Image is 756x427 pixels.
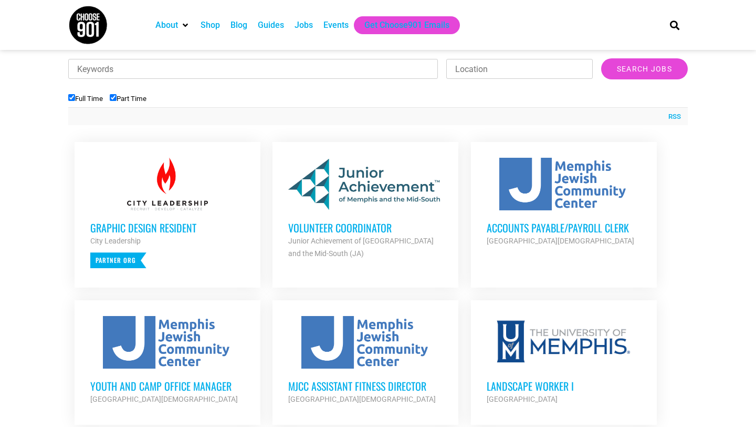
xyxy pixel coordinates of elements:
a: Landscape Worker I [GEOGRAPHIC_DATA] [471,300,657,421]
strong: [GEOGRAPHIC_DATA][DEMOGRAPHIC_DATA] [90,395,238,403]
a: Events [323,19,349,32]
h3: Youth and Camp Office Manager [90,379,245,393]
a: RSS [663,111,681,122]
label: Part Time [110,95,146,103]
h3: Graphic Design Resident [90,221,245,235]
p: Partner Org [90,252,146,268]
a: Get Choose901 Emails [364,19,449,32]
a: Accounts Payable/Payroll Clerk [GEOGRAPHIC_DATA][DEMOGRAPHIC_DATA] [471,142,657,263]
a: About [155,19,178,32]
h3: Accounts Payable/Payroll Clerk [487,221,641,235]
a: Guides [258,19,284,32]
label: Full Time [68,95,103,103]
h3: MJCC Assistant Fitness Director [288,379,443,393]
a: Jobs [295,19,313,32]
strong: [GEOGRAPHIC_DATA][DEMOGRAPHIC_DATA] [288,395,436,403]
strong: City Leadership [90,237,141,245]
a: MJCC Assistant Fitness Director [GEOGRAPHIC_DATA][DEMOGRAPHIC_DATA] [272,300,458,421]
input: Location [446,59,593,79]
nav: Main nav [150,16,652,34]
strong: [GEOGRAPHIC_DATA][DEMOGRAPHIC_DATA] [487,237,634,245]
a: Shop [201,19,220,32]
a: Volunteer Coordinator Junior Achievement of [GEOGRAPHIC_DATA] and the Mid-South (JA) [272,142,458,276]
a: Youth and Camp Office Manager [GEOGRAPHIC_DATA][DEMOGRAPHIC_DATA] [75,300,260,421]
input: Search Jobs [601,58,688,79]
a: Blog [230,19,247,32]
input: Part Time [110,94,117,101]
div: Search [666,16,684,34]
div: About [150,16,195,34]
a: Graphic Design Resident City Leadership Partner Org [75,142,260,284]
h3: Volunteer Coordinator [288,221,443,235]
input: Keywords [68,59,438,79]
strong: [GEOGRAPHIC_DATA] [487,395,558,403]
h3: Landscape Worker I [487,379,641,393]
input: Full Time [68,94,75,101]
strong: Junior Achievement of [GEOGRAPHIC_DATA] and the Mid-South (JA) [288,237,434,258]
